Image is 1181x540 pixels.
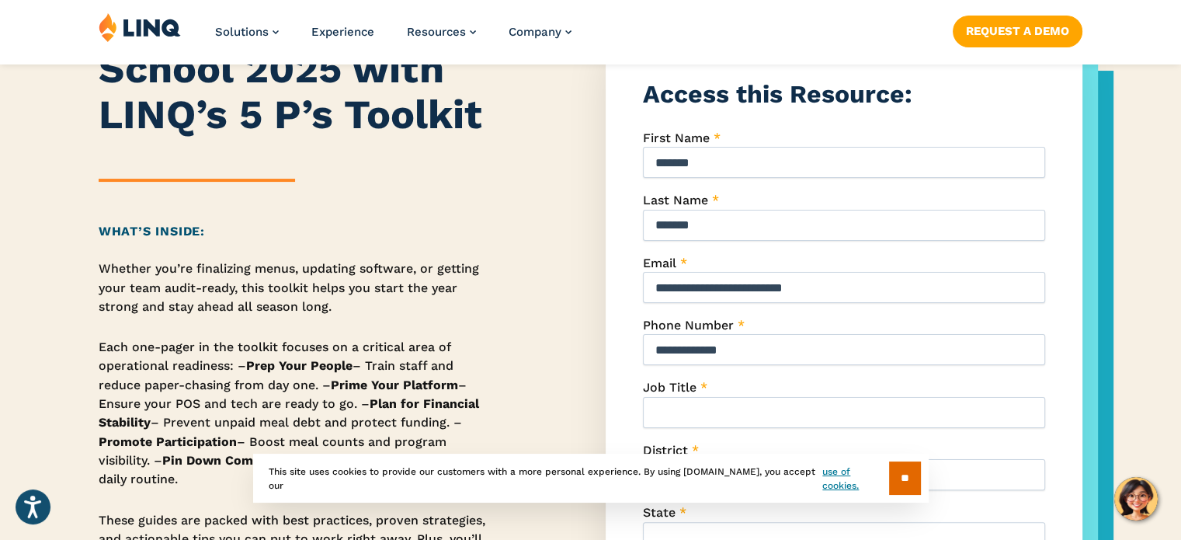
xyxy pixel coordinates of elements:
strong: Plan for Financial Stability [99,396,479,430]
a: Solutions [215,25,279,39]
a: use of cookies. [822,465,888,493]
span: Phone Number [643,318,734,333]
strong: Prep Your People [246,358,353,373]
a: Company [509,25,571,39]
span: Resources [407,25,466,39]
a: Experience [311,25,374,39]
nav: Primary Navigation [215,12,571,64]
span: Solutions [215,25,269,39]
h2: What’s Inside: [99,222,492,241]
div: This site uses cookies to provide our customers with a more personal experience. By using [DOMAIN... [253,454,929,503]
span: Company [509,25,561,39]
img: LINQ | K‑12 Software [99,12,181,42]
a: Resources [407,25,476,39]
span: Last Name [643,193,708,207]
span: First Name [643,131,710,145]
h3: Access this Resource: [643,77,1046,112]
strong: Promote Participation [99,434,237,449]
span: District [643,443,688,458]
strong: Prime Your Platform [331,378,458,392]
p: Whether you’re finalizing menus, updating software, or getting your team audit-ready, this toolki... [99,260,492,316]
nav: Button Navigation [953,12,1082,47]
strong: Pin Down Compliance [162,453,297,468]
span: Job Title [643,380,696,395]
button: Hello, have a question? Let’s chat. [1114,477,1158,521]
p: Each one-pager in the toolkit focuses on a critical area of operational readiness: – – Train staf... [99,338,492,489]
span: Email [643,256,676,270]
a: Request a Demo [953,16,1082,47]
